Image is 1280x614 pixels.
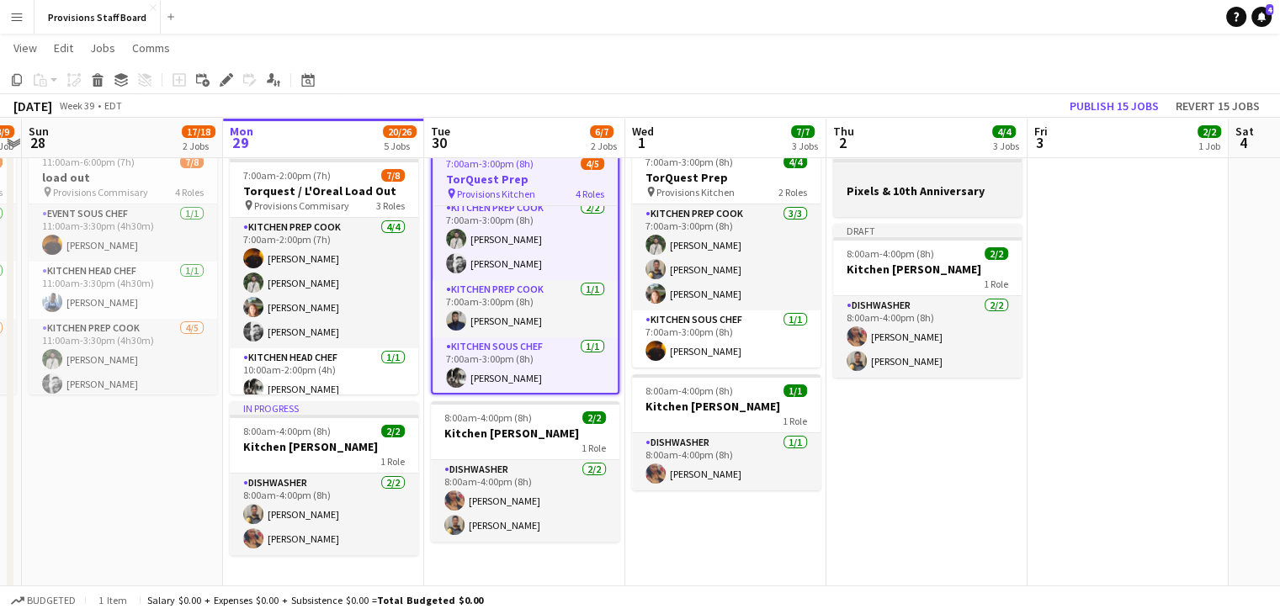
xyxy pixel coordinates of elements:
span: Comms [132,40,170,56]
span: 3 [1032,133,1048,152]
app-card-role: Kitchen Prep Cook2/27:00am-3:00pm (8h)[PERSON_NAME][PERSON_NAME] [433,198,618,280]
app-card-role: Kitchen Prep Cook4/47:00am-2:00pm (7h)[PERSON_NAME][PERSON_NAME][PERSON_NAME][PERSON_NAME] [230,218,418,348]
app-job-card: In progress7:00am-2:00pm (7h)7/8Torquest / L'Oreal Load Out Provisions Commisary3 RolesKitchen Pr... [230,146,418,394]
span: Provisions Commisary [53,186,148,198]
span: 1 item [93,594,133,606]
span: 2/2 [381,425,405,437]
span: 7/8 [180,156,204,168]
span: 8:00am-4:00pm (8h) [847,247,934,260]
span: 1 Role [582,442,606,454]
div: Salary $0.00 + Expenses $0.00 + Subsistence $0.00 = [147,594,483,606]
app-job-card: 11:00am-6:00pm (7h)7/8load out Provisions Commisary4 RolesEvent Sous Chef1/111:00am-3:30pm (4h30m... [29,146,217,394]
span: 1 [629,133,654,152]
a: 4 [1251,7,1272,27]
app-job-card: 7:00am-3:00pm (8h)4/5TorQuest Prep Provisions Kitchen4 RolesKitchen Prep Cook0/17:00am-12:00pm (5... [431,146,619,394]
span: 30 [428,133,450,152]
span: 7:00am-3:00pm (8h) [645,156,733,168]
span: 2/2 [1198,125,1221,138]
app-job-card: In progress8:00am-4:00pm (8h)2/2Kitchen [PERSON_NAME]1 RoleDishwasher2/28:00am-4:00pm (8h)[PERSON... [230,401,418,555]
app-card-role: Kitchen Head Chef1/111:00am-3:30pm (4h30m)[PERSON_NAME] [29,262,217,319]
h3: TorQuest Prep [433,172,618,187]
app-job-card: DraftPixels & 10th Anniversary [833,146,1022,217]
span: 7:00am-2:00pm (7h) [243,169,331,182]
span: 7/8 [381,169,405,182]
span: 7/7 [791,125,815,138]
span: 4 [1233,133,1254,152]
span: Total Budgeted $0.00 [377,594,483,606]
div: Draft [833,224,1022,237]
span: Wed [632,124,654,139]
app-job-card: Draft8:00am-4:00pm (8h)2/2Kitchen [PERSON_NAME]1 RoleDishwasher2/28:00am-4:00pm (8h)[PERSON_NAME]... [833,224,1022,378]
span: 4 [1266,4,1273,15]
app-card-role: Event Sous Chef1/111:00am-3:30pm (4h30m)[PERSON_NAME] [29,204,217,262]
span: 8:00am-4:00pm (8h) [444,411,532,424]
span: Thu [833,124,854,139]
span: View [13,40,37,56]
app-job-card: 8:00am-4:00pm (8h)2/2Kitchen [PERSON_NAME]1 RoleDishwasher2/28:00am-4:00pm (8h)[PERSON_NAME][PERS... [431,401,619,542]
h3: Torquest / L'Oreal Load Out [230,183,418,198]
span: 2 [831,133,854,152]
span: 2/2 [985,247,1008,260]
div: 8:00am-4:00pm (8h)1/1Kitchen [PERSON_NAME]1 RoleDishwasher1/18:00am-4:00pm (8h)[PERSON_NAME] [632,374,821,490]
h3: Pixels & 10th Anniversary [833,183,1022,198]
app-card-role: Dishwasher2/28:00am-4:00pm (8h)[PERSON_NAME][PERSON_NAME] [230,474,418,555]
app-card-role: Dishwasher1/18:00am-4:00pm (8h)[PERSON_NAME] [632,433,821,490]
app-card-role: Dishwasher2/28:00am-4:00pm (8h)[PERSON_NAME][PERSON_NAME] [833,296,1022,378]
span: Provisions Commisary [254,199,349,212]
h3: Kitchen [PERSON_NAME] [431,426,619,441]
app-card-role: Dishwasher2/28:00am-4:00pm (8h)[PERSON_NAME][PERSON_NAME] [431,460,619,542]
span: 28 [26,133,49,152]
span: 1 Role [984,278,1008,290]
span: 2 Roles [778,186,807,198]
span: Tue [431,124,450,139]
app-card-role: Kitchen Prep Cook3/37:00am-3:00pm (8h)[PERSON_NAME][PERSON_NAME][PERSON_NAME] [632,204,821,310]
span: 4 Roles [175,186,204,198]
a: View [7,37,44,59]
span: 7:00am-3:00pm (8h) [446,157,534,170]
span: Sun [29,124,49,139]
span: Sat [1235,124,1254,139]
span: 17/18 [182,125,215,138]
span: 2/2 [582,411,606,424]
span: 29 [227,133,253,152]
a: Edit [47,37,80,59]
h3: Kitchen [PERSON_NAME] [230,439,418,454]
span: 4 Roles [576,188,604,200]
span: 1/1 [783,384,807,397]
app-job-card: 7:00am-3:00pm (8h)4/4TorQuest Prep Provisions Kitchen2 RolesKitchen Prep Cook3/37:00am-3:00pm (8h... [632,146,821,368]
div: [DATE] [13,98,52,114]
span: 4/4 [992,125,1016,138]
span: 1 Role [783,415,807,427]
span: Edit [54,40,73,56]
span: Jobs [90,40,115,56]
h3: Kitchen [PERSON_NAME] [833,262,1022,277]
div: EDT [104,99,122,112]
div: 2 Jobs [591,140,617,152]
span: 11:00am-6:00pm (7h) [42,156,135,168]
a: Comms [125,37,177,59]
span: 6/7 [590,125,613,138]
span: 8:00am-4:00pm (8h) [243,425,331,437]
div: In progress [230,401,418,415]
button: Provisions Staff Board [35,1,161,34]
app-card-role: Kitchen Sous Chef1/17:00am-3:00pm (8h)[PERSON_NAME] [433,337,618,394]
div: 3 Jobs [993,140,1019,152]
button: Revert 15 jobs [1169,95,1267,117]
div: 1 Job [1198,140,1220,152]
span: 4/4 [783,156,807,168]
h3: load out [29,170,217,185]
span: Mon [230,124,253,139]
div: 5 Jobs [384,140,416,152]
span: 1 Role [380,455,405,468]
app-card-role: Kitchen Prep Cook1/17:00am-3:00pm (8h)[PERSON_NAME] [433,280,618,337]
button: Budgeted [8,591,78,610]
h3: Kitchen [PERSON_NAME] [632,399,821,414]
